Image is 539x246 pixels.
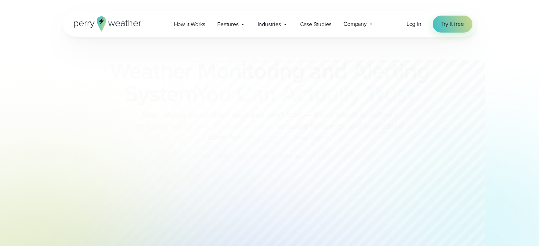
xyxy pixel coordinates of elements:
span: Company [343,20,367,28]
span: How it Works [174,20,206,29]
a: How it Works [168,17,212,32]
span: Industries [258,20,281,29]
a: Try it free [433,16,472,33]
span: Try it free [441,20,464,28]
a: Log in [406,20,421,28]
span: Case Studies [300,20,332,29]
a: Case Studies [294,17,338,32]
span: Features [217,20,238,29]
